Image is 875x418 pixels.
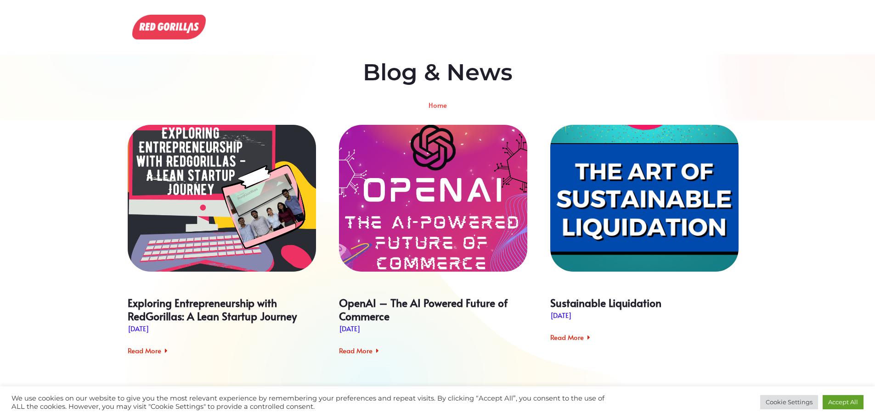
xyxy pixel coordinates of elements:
a: Read More [339,346,379,356]
a: Accept All [823,395,864,409]
a: Sustainable Liquidation [550,125,739,272]
a: Cookie Settings [760,395,818,409]
div: We use cookies on our website to give you the most relevant experience by remembering your prefer... [11,394,608,411]
div: [DATE] [339,323,361,334]
a: Sustainable Liquidation [550,295,661,310]
div: [DATE] [128,323,149,334]
a: Home [429,101,447,108]
img: Blog Posts [132,15,206,39]
a: Read More [128,346,168,356]
a: Exploring Entrepreneurship with RedGorillas: A Lean Startup Journey [128,295,297,323]
a: Read More [550,332,590,343]
a: Exploring Entrepreneurship with RedGorillas: A Lean Startup Journey [128,125,316,272]
a: OpenAI – The AI Powered Future of Commerce [339,295,508,323]
a: OpenAI – The AI Powered Future of Commerce [339,125,527,272]
h2: Blog & News [144,59,732,86]
div: [DATE] [550,310,572,321]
